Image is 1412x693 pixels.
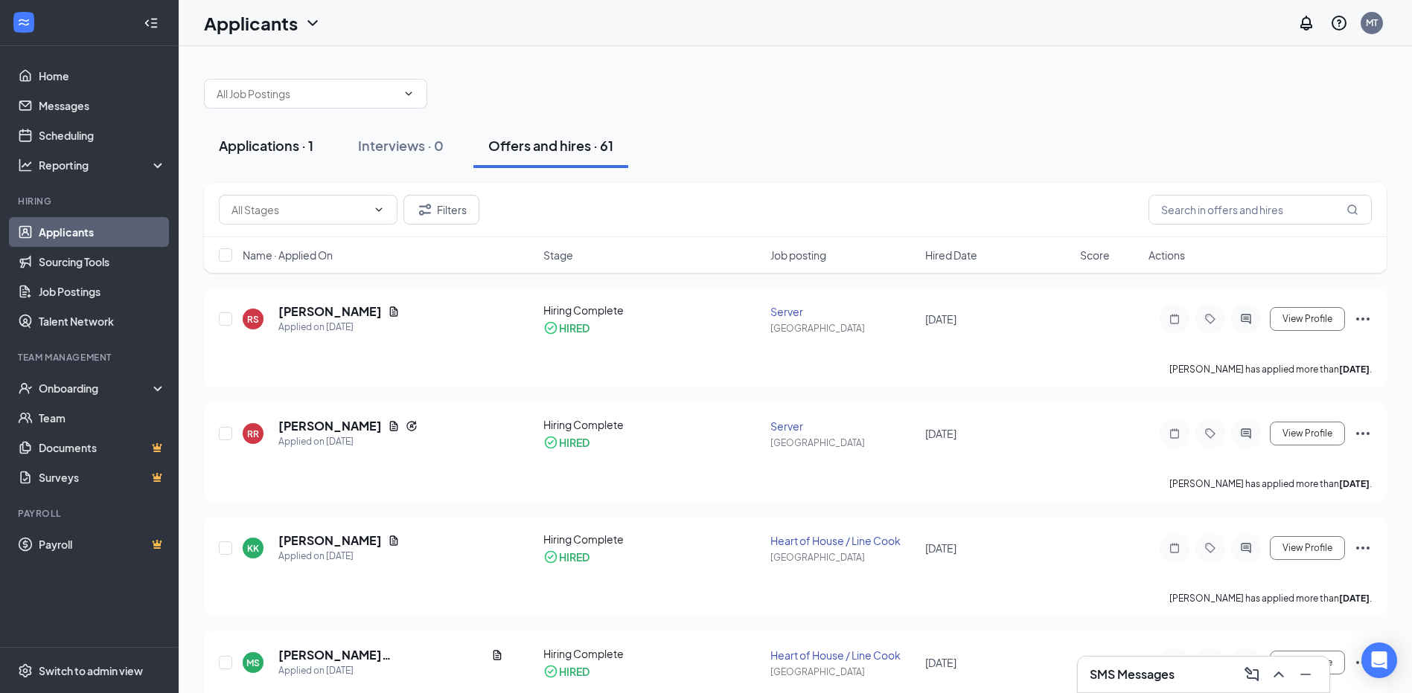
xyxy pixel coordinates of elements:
a: PayrollCrown [39,529,166,559]
svg: ActiveChat [1237,428,1255,439]
a: Home [39,61,166,91]
div: KK [247,542,259,555]
svg: Tag [1201,313,1219,325]
button: View Profile [1270,651,1345,674]
div: Applied on [DATE] [278,434,418,449]
p: [PERSON_NAME] has applied more than . [1169,477,1372,490]
svg: ChevronDown [403,88,415,100]
span: Name · Applied On [243,248,333,262]
svg: Ellipses [1354,654,1372,671]
button: ComposeMessage [1240,663,1264,686]
div: Applications · 1 [219,136,313,155]
div: RR [247,428,259,440]
span: Job posting [770,248,826,262]
div: Offers and hires · 61 [488,136,613,155]
svg: CheckmarkCircle [543,320,558,335]
span: Hired Date [925,248,977,262]
svg: Document [491,649,503,661]
svg: Note [1166,313,1183,325]
button: Filter Filters [403,195,479,225]
h5: [PERSON_NAME] [278,418,382,434]
div: [GEOGRAPHIC_DATA] [770,322,916,335]
div: Hiring Complete [543,532,762,547]
h3: SMS Messages [1090,666,1175,683]
input: All Job Postings [217,86,397,102]
svg: Collapse [144,16,159,30]
button: Minimize [1294,663,1317,686]
a: Sourcing Tools [39,247,166,277]
a: Team [39,403,166,433]
span: Stage [543,248,573,262]
svg: Ellipses [1354,539,1372,557]
h5: [PERSON_NAME] [278,303,382,320]
span: [DATE] [925,541,956,555]
span: [DATE] [925,427,956,440]
div: Interviews · 0 [358,136,444,155]
svg: WorkstreamLogo [16,15,31,30]
svg: Document [388,535,400,547]
svg: CheckmarkCircle [543,435,558,450]
div: HIRED [559,435,590,450]
div: Hiring [18,195,163,207]
h5: [PERSON_NAME] [PERSON_NAME] [278,647,485,663]
button: ChevronUp [1267,663,1291,686]
div: Heart of House / Line Cook [770,648,916,663]
svg: Ellipses [1354,310,1372,328]
svg: MagnifyingGlass [1346,204,1358,216]
span: [DATE] [925,656,956,669]
div: Applied on [DATE] [278,549,400,564]
button: View Profile [1270,422,1345,445]
svg: Note [1166,428,1183,439]
svg: Tag [1201,542,1219,554]
svg: ActiveChat [1237,313,1255,325]
span: View Profile [1282,543,1332,553]
svg: Note [1166,542,1183,554]
svg: CheckmarkCircle [543,664,558,679]
svg: Minimize [1297,665,1314,683]
span: View Profile [1282,428,1332,439]
svg: QuestionInfo [1330,14,1348,32]
div: Onboarding [39,381,153,396]
div: Hiring Complete [543,417,762,432]
a: Messages [39,91,166,120]
span: Score [1080,248,1110,262]
div: HIRED [559,664,590,679]
div: Reporting [39,158,167,173]
div: HIRED [559,549,590,564]
p: [PERSON_NAME] has applied more than . [1169,363,1372,375]
h5: [PERSON_NAME] [278,532,382,549]
b: [DATE] [1339,478,1370,489]
button: View Profile [1270,536,1345,560]
div: [GEOGRAPHIC_DATA] [770,551,916,564]
div: MS [246,657,260,669]
div: Open Intercom Messenger [1361,642,1397,678]
svg: Ellipses [1354,425,1372,442]
svg: Analysis [18,158,33,173]
div: Server [770,304,916,319]
a: Scheduling [39,120,166,150]
h1: Applicants [204,10,298,36]
svg: ChevronDown [304,14,322,32]
a: Talent Network [39,306,166,336]
a: SurveysCrown [39,462,166,492]
input: All Stages [231,202,367,218]
span: [DATE] [925,312,956,326]
span: Actions [1149,248,1185,262]
p: [PERSON_NAME] has applied more than . [1169,592,1372,605]
svg: ComposeMessage [1243,665,1261,683]
svg: ChevronUp [1270,665,1288,683]
div: Payroll [18,507,163,520]
a: DocumentsCrown [39,433,166,462]
a: Job Postings [39,277,166,306]
svg: Document [388,306,400,318]
div: RS [247,313,259,326]
svg: ChevronDown [373,204,385,216]
div: Applied on [DATE] [278,320,400,335]
div: HIRED [559,320,590,335]
div: Server [770,419,916,433]
svg: Reapply [406,420,418,432]
div: Heart of House / Line Cook [770,533,916,548]
div: Team Management [18,351,163,364]
svg: Notifications [1297,14,1315,32]
span: View Profile [1282,314,1332,324]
